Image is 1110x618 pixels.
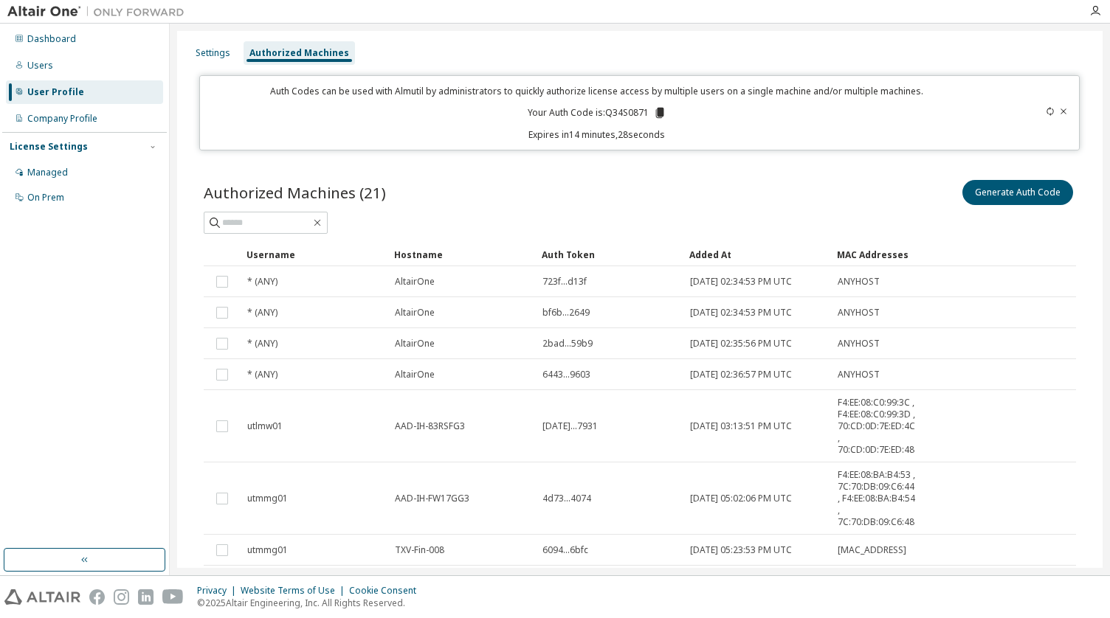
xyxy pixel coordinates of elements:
[690,338,792,350] span: [DATE] 02:35:56 PM UTC
[838,469,917,528] span: F4:EE:08:BA:B4:53 , 7C:70:DB:09:C6:44 , F4:EE:08:BA:B4:54 , 7C:70:DB:09:C6:48
[27,86,84,98] div: User Profile
[690,493,792,504] span: [DATE] 05:02:06 PM UTC
[838,544,906,556] span: [MAC_ADDRESS]
[528,106,666,119] p: Your Auth Code is: Q34S0871
[138,589,154,605] img: linkedin.svg
[395,307,435,319] span: AltairOne
[27,113,97,125] div: Company Profile
[838,369,880,381] span: ANYHOST
[209,128,984,141] p: Expires in 14 minutes, 28 seconds
[162,589,184,605] img: youtube.svg
[241,585,349,597] div: Website Terms of Use
[247,243,382,266] div: Username
[27,60,53,72] div: Users
[542,369,590,381] span: 6443...9603
[542,338,593,350] span: 2bad...59b9
[962,180,1073,205] button: Generate Auth Code
[197,597,425,609] p: © 2025 Altair Engineering, Inc. All Rights Reserved.
[247,420,283,432] span: utlmw01
[395,369,435,381] span: AltairOne
[27,33,76,45] div: Dashboard
[247,493,288,504] span: utmmg01
[838,276,880,288] span: ANYHOST
[247,544,288,556] span: utmmg01
[689,243,825,266] div: Added At
[394,243,530,266] div: Hostname
[196,47,230,59] div: Settings
[4,589,80,605] img: altair_logo.svg
[7,4,192,19] img: Altair One
[89,589,105,605] img: facebook.svg
[247,369,277,381] span: * (ANY)
[27,167,68,178] div: Managed
[349,585,425,597] div: Cookie Consent
[838,397,917,456] span: F4:EE:08:C0:99:3C , F4:EE:08:C0:99:3D , 70:CD:0D:7E:ED:4C , 70:CD:0D:7E:ED:48
[27,192,64,204] div: On Prem
[114,589,129,605] img: instagram.svg
[690,369,792,381] span: [DATE] 02:36:57 PM UTC
[542,276,587,288] span: 723f...d13f
[249,47,349,59] div: Authorized Machines
[690,420,792,432] span: [DATE] 03:13:51 PM UTC
[395,544,444,556] span: TXV-Fin-008
[204,182,386,203] span: Authorized Machines (21)
[838,307,880,319] span: ANYHOST
[395,338,435,350] span: AltairOne
[395,420,465,432] span: AAD-IH-83RSFG3
[247,338,277,350] span: * (ANY)
[395,493,469,504] span: AAD-IH-FW17GG3
[247,276,277,288] span: * (ANY)
[247,307,277,319] span: * (ANY)
[10,141,88,153] div: License Settings
[542,243,678,266] div: Auth Token
[395,276,435,288] span: AltairOne
[542,544,588,556] span: 6094...6bfc
[690,307,792,319] span: [DATE] 02:34:53 PM UTC
[690,544,792,556] span: [DATE] 05:23:53 PM UTC
[690,276,792,288] span: [DATE] 02:34:53 PM UTC
[542,307,590,319] span: bf6b...2649
[837,243,918,266] div: MAC Addresses
[838,338,880,350] span: ANYHOST
[542,420,598,432] span: [DATE]...7931
[197,585,241,597] div: Privacy
[209,85,984,97] p: Auth Codes can be used with Almutil by administrators to quickly authorize license access by mult...
[542,493,591,504] span: 4d73...4074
